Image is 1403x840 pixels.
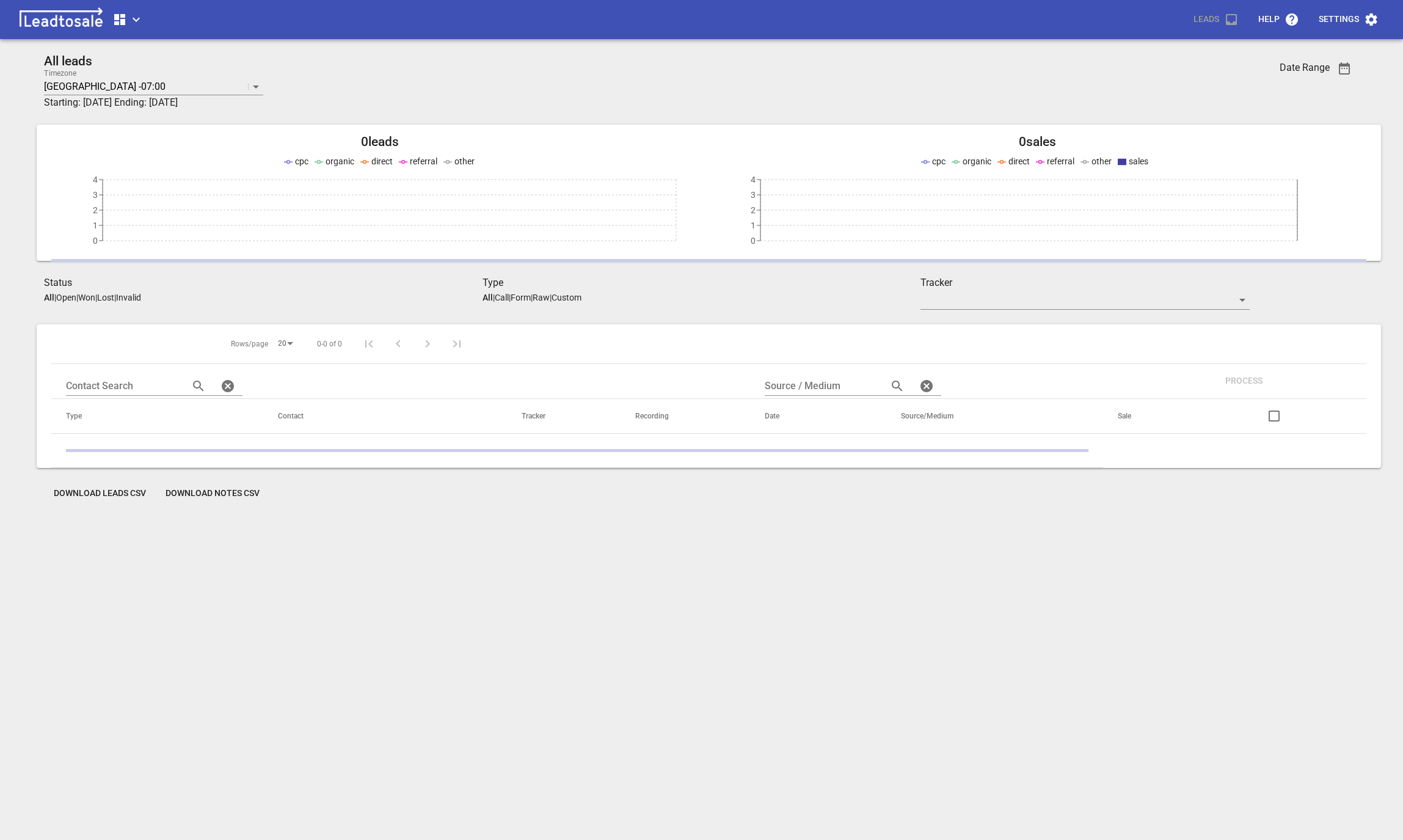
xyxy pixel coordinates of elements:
th: Tracker [507,399,621,434]
tspan: 3 [751,190,756,200]
aside: All [483,293,493,302]
span: | [493,293,495,302]
th: Recording [621,399,750,434]
p: [GEOGRAPHIC_DATA] -07:00 [44,79,166,93]
aside: All [44,293,54,302]
h3: Status [44,276,483,290]
h3: Tracker [920,276,1249,290]
tspan: 4 [751,175,756,184]
span: Rows/page [231,339,268,349]
p: Lost [97,293,114,302]
tspan: 0 [751,236,756,246]
span: other [454,156,475,166]
button: Download Leads CSV [44,483,156,505]
span: Download Notes CSV [166,488,260,500]
p: Call [495,293,509,302]
p: Open [56,293,76,302]
th: Date [750,399,886,434]
tspan: 1 [93,221,98,230]
p: Custom [552,293,581,302]
span: 0-0 of 0 [317,339,342,349]
tspan: 1 [751,221,756,230]
p: Won [78,293,95,302]
th: Type [51,399,263,434]
span: organic [963,156,991,166]
span: sales [1129,156,1148,166]
tspan: 0 [93,236,98,246]
button: Download Notes CSV [156,483,269,505]
h2: All leads [44,54,1140,69]
img: logo [15,7,108,32]
p: Help [1258,13,1280,26]
span: direct [371,156,393,166]
span: | [509,293,511,302]
tspan: 3 [93,190,98,200]
span: | [531,293,533,302]
span: referral [410,156,437,166]
p: Form [511,293,531,302]
th: Contact [263,399,507,434]
span: Download Leads CSV [54,488,146,500]
tspan: 2 [751,205,756,215]
p: Raw [533,293,550,302]
div: 20 [273,335,297,352]
span: | [114,293,116,302]
p: Settings [1319,13,1359,26]
label: Timezone [44,70,76,77]
span: other [1091,156,1112,166]
tspan: 4 [93,175,98,184]
span: | [54,293,56,302]
span: cpc [295,156,308,166]
span: | [95,293,97,302]
h3: Type [483,276,921,290]
tspan: 2 [93,205,98,215]
span: organic [326,156,354,166]
th: Sale [1103,399,1201,434]
span: direct [1008,156,1030,166]
h2: 0 leads [51,134,709,150]
span: referral [1047,156,1074,166]
h2: 0 sales [709,134,1367,150]
p: Invalid [116,293,141,302]
button: Date Range [1330,54,1359,83]
th: Source/Medium [886,399,1104,434]
h3: Date Range [1280,62,1330,73]
h3: Starting: [DATE] Ending: [DATE] [44,95,1140,110]
span: | [550,293,552,302]
span: | [76,293,78,302]
span: cpc [932,156,946,166]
